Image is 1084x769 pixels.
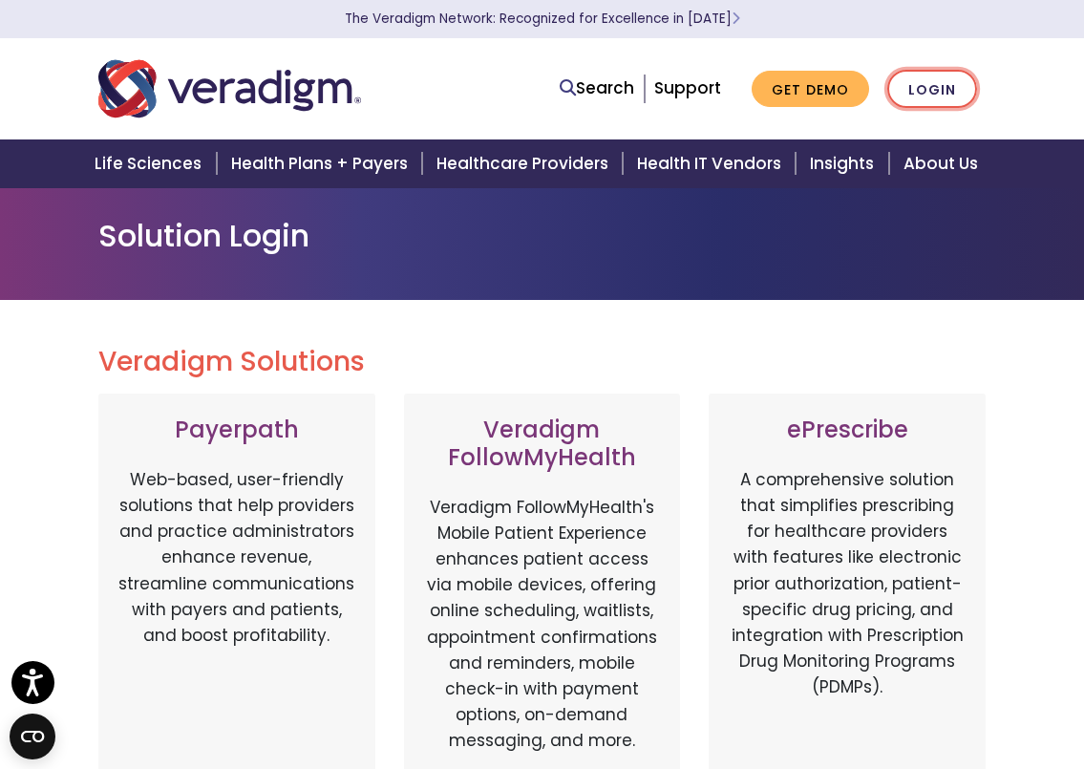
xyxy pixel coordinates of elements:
a: Login [887,70,977,109]
h3: ePrescribe [728,417,967,444]
a: Health Plans + Payers [220,139,425,188]
h3: Veradigm FollowMyHealth [423,417,662,472]
a: Health IT Vendors [626,139,798,188]
button: Open CMP widget [10,714,55,759]
a: Healthcare Providers [425,139,626,188]
span: Learn More [732,10,740,28]
a: Search [560,75,634,101]
h2: Veradigm Solutions [98,346,987,378]
a: Support [654,76,721,99]
p: Veradigm FollowMyHealth's Mobile Patient Experience enhances patient access via mobile devices, o... [423,495,662,755]
a: Insights [798,139,891,188]
img: Veradigm logo [98,57,361,120]
a: The Veradigm Network: Recognized for Excellence in [DATE]Learn More [345,10,740,28]
a: Life Sciences [83,139,219,188]
a: About Us [892,139,1001,188]
h3: Payerpath [117,417,356,444]
a: Get Demo [752,71,869,108]
h1: Solution Login [98,218,987,254]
